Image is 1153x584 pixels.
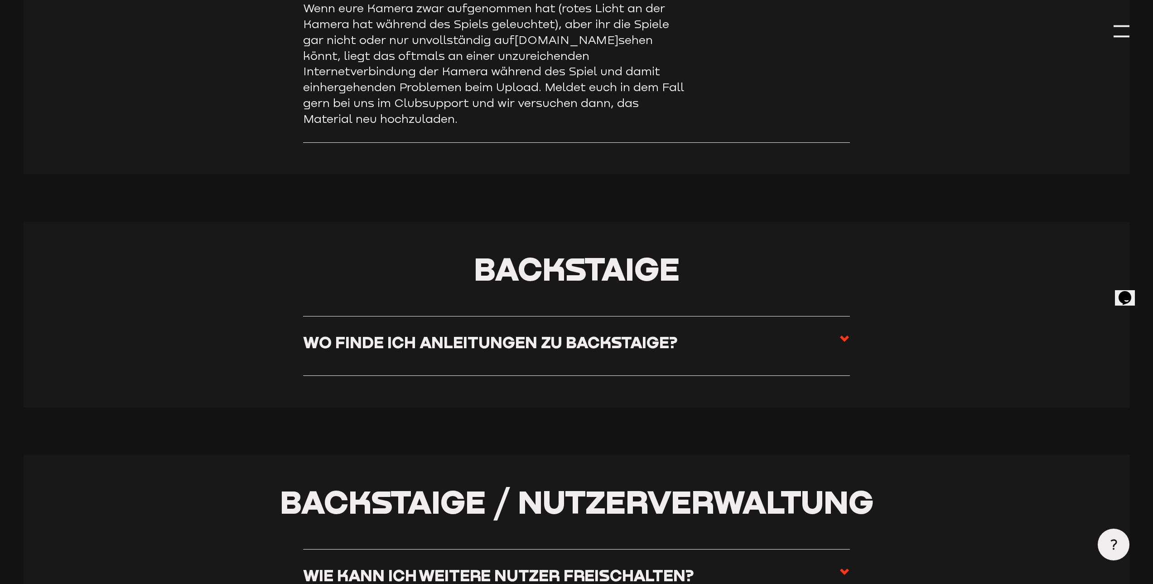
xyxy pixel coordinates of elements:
[303,0,688,127] p: Wenn eure Kamera zwar aufgenommen hat (rotes Licht an der Kamera hat während des Spiels geleuchte...
[303,332,678,352] h3: Wo finde ich Anleitungen zu Backstaige?
[515,33,618,46] a: [DOMAIN_NAME]
[474,249,680,288] span: Backstaige
[1115,278,1144,306] iframe: chat widget
[280,482,873,521] span: Backstaige / Nutzerverwaltung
